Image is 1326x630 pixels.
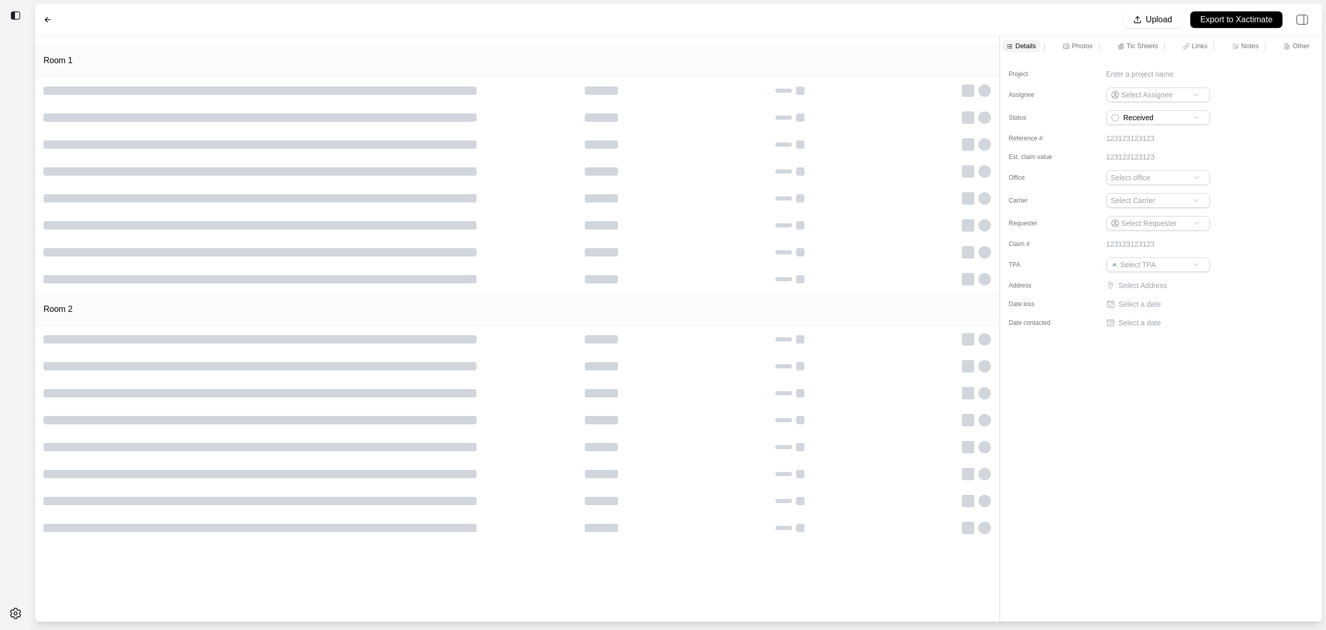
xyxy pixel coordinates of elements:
[1123,11,1182,28] button: Upload
[1192,41,1207,50] p: Links
[1008,70,1060,78] label: Project
[1106,239,1155,249] p: 123123123123
[44,54,73,67] h1: Room 1
[1106,133,1155,144] p: 123123123123
[1127,41,1158,50] p: Tic Sheets
[1072,41,1092,50] p: Photos
[1241,41,1259,50] p: Notes
[1008,219,1060,227] label: Requester
[1146,14,1172,26] p: Upload
[1008,240,1060,248] label: Claim #
[44,303,73,316] h1: Room 2
[1292,41,1309,50] p: Other
[10,10,21,21] img: toggle sidebar
[1291,8,1314,31] img: right-panel.svg
[1106,69,1174,79] p: Enter a project name
[1008,113,1060,122] label: Status
[1008,174,1060,182] label: Office
[1119,280,1212,291] p: Select Address
[1008,319,1060,327] label: Date contacted
[1008,134,1060,142] label: Reference #
[1190,11,1282,28] button: Export to Xactimate
[1200,14,1273,26] p: Export to Xactimate
[1119,318,1161,328] p: Select a date
[1008,196,1060,205] label: Carrier
[1106,152,1155,162] p: 123123123123
[1008,281,1060,290] label: Address
[1015,41,1036,50] p: Details
[1119,299,1161,309] p: Select a date
[1008,153,1060,161] label: Est. claim value
[1008,91,1060,99] label: Assignee
[1008,261,1060,269] label: TPA
[1008,300,1060,308] label: Date loss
